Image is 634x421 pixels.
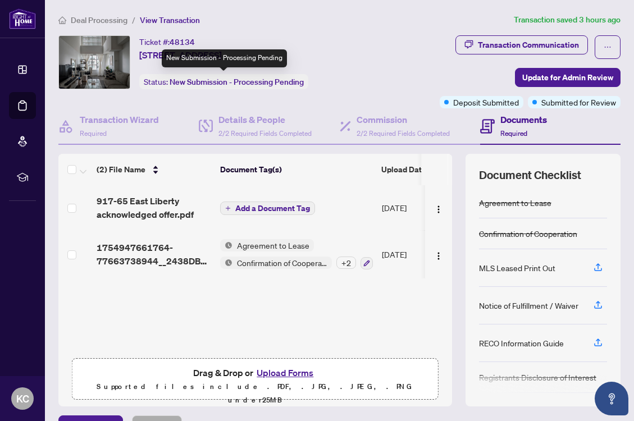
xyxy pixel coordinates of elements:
[479,337,564,349] div: RECO Information Guide
[193,365,317,380] span: Drag & Drop or
[377,185,454,230] td: [DATE]
[522,68,613,86] span: Update for Admin Review
[453,96,519,108] span: Deposit Submitted
[79,380,431,407] p: Supported files include .PDF, .JPG, .JPEG, .PNG under 25 MB
[97,163,145,176] span: (2) File Name
[220,239,232,251] img: Status Icon
[97,241,211,268] span: 1754947661764-77663738944__2438DB30-6D8B-4A5B-9260-082A7F63.jpg
[72,359,438,414] span: Drag & Drop orUpload FormsSupported files include .PDF, .JPG, .JPEG, .PNG under25MB
[170,77,304,87] span: New Submission - Processing Pending
[336,257,356,269] div: + 2
[479,196,551,209] div: Agreement to Lease
[220,239,373,269] button: Status IconAgreement to LeaseStatus IconConfirmation of Cooperation+2
[170,37,195,47] span: 48134
[381,163,426,176] span: Upload Date
[97,194,211,221] span: 917-65 East Liberty acknowledged offer.pdf
[220,257,232,269] img: Status Icon
[455,35,588,54] button: Transaction Communication
[232,257,332,269] span: Confirmation of Cooperation
[595,382,628,415] button: Open asap
[80,113,159,126] h4: Transaction Wizard
[434,251,443,260] img: Logo
[357,113,450,126] h4: Commission
[515,68,621,87] button: Update for Admin Review
[132,13,135,26] li: /
[253,365,317,380] button: Upload Forms
[479,371,596,383] div: Registrants Disclosure of Interest
[16,391,29,406] span: KC
[220,202,315,215] button: Add a Document Tag
[58,16,66,24] span: home
[218,113,312,126] h4: Details & People
[430,199,448,217] button: Logo
[139,48,222,62] span: [STREET_ADDRESS]
[59,36,130,89] img: IMG-C12299110_1.jpg
[9,8,36,29] img: logo
[500,129,527,138] span: Required
[479,227,577,240] div: Confirmation of Cooperation
[541,96,616,108] span: Submitted for Review
[140,15,200,25] span: View Transaction
[514,13,621,26] article: Transaction saved 3 hours ago
[139,74,308,89] div: Status:
[232,239,314,251] span: Agreement to Lease
[500,113,547,126] h4: Documents
[235,204,310,212] span: Add a Document Tag
[479,262,555,274] div: MLS Leased Print Out
[377,230,454,278] td: [DATE]
[162,49,287,67] div: New Submission - Processing Pending
[478,36,579,54] div: Transaction Communication
[434,205,443,214] img: Logo
[216,154,377,185] th: Document Tag(s)
[92,154,216,185] th: (2) File Name
[139,35,195,48] div: Ticket #:
[71,15,127,25] span: Deal Processing
[430,245,448,263] button: Logo
[479,167,581,183] span: Document Checklist
[80,129,107,138] span: Required
[218,129,312,138] span: 2/2 Required Fields Completed
[377,154,453,185] th: Upload Date
[357,129,450,138] span: 2/2 Required Fields Completed
[225,205,231,211] span: plus
[479,299,578,312] div: Notice of Fulfillment / Waiver
[604,43,612,51] span: ellipsis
